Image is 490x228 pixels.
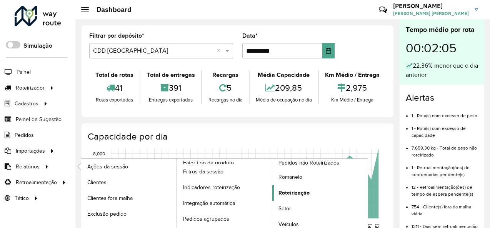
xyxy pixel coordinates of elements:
span: Relatórios [16,163,40,171]
li: 1 - Rota(s) com excesso de capacidade [412,119,478,139]
span: Fator tipo de produto [183,159,234,167]
span: Roteirização [278,189,310,197]
h2: Dashboard [89,5,132,14]
div: 391 [142,80,199,96]
div: Tempo médio por rota [406,25,478,35]
a: Integração automática [177,196,272,211]
a: Filtros da sessão [177,164,272,180]
span: Exclusão pedido [87,210,127,218]
span: [PERSON_NAME] [PERSON_NAME] [393,10,469,17]
span: Romaneio [278,173,302,181]
a: Clientes [81,175,177,190]
li: 1 - Retroalimentação(ões) de coordenadas pendente(s) [412,158,478,178]
div: 5 [204,80,247,96]
a: Clientes fora malha [81,190,177,206]
label: Filtrar por depósito [89,31,144,40]
div: Rotas exportadas [91,96,138,104]
button: Choose Date [322,43,335,58]
h3: [PERSON_NAME] [393,2,469,10]
a: Pedidos agrupados [177,211,272,227]
label: Data [242,31,258,40]
div: Total de rotas [91,70,138,80]
div: Entregas exportadas [142,96,199,104]
div: Recargas [204,70,247,80]
span: Pedidos não Roteirizados [278,159,339,167]
a: Roteirização [272,185,368,201]
li: 754 - Cliente(s) fora da malha viária [412,198,478,217]
li: 1 - Rota(s) com excesso de peso [412,107,478,119]
a: Exclusão pedido [81,206,177,221]
span: Roteirizador [16,84,45,92]
span: Painel [17,68,31,76]
span: Importações [16,147,45,155]
div: 2,975 [321,80,384,96]
a: Ações da sessão [81,159,177,174]
span: Integração automática [183,199,235,207]
a: Indicadores roteirização [177,180,272,195]
li: 12 - Retroalimentação(ões) de tempo de espera pendente(s) [412,178,478,198]
span: Ações da sessão [87,163,128,171]
div: 22,36% menor que o dia anterior [406,61,478,80]
li: 7.659,30 kg - Total de peso não roteirizado [412,139,478,158]
div: Km Médio / Entrega [321,70,384,80]
span: Clientes [87,178,107,186]
a: Romaneio [272,170,368,185]
span: Setor [278,205,291,213]
div: 209,85 [252,80,316,96]
h4: Alertas [406,92,478,103]
text: 8,000 [93,151,105,156]
span: Indicadores roteirização [183,183,240,191]
span: Painel de Sugestão [16,115,62,123]
label: Simulação [23,41,52,50]
span: Clientes fora malha [87,194,133,202]
span: Tático [15,194,29,202]
a: Setor [272,201,368,216]
div: 00:02:05 [406,35,478,61]
span: Cadastros [15,100,38,108]
span: Pedidos agrupados [183,215,229,223]
div: Recargas no dia [204,96,247,104]
div: Média Capacidade [252,70,316,80]
span: Pedidos [15,131,34,139]
div: Km Médio / Entrega [321,96,384,104]
span: Clear all [217,46,223,55]
span: Retroalimentação [16,178,57,186]
div: Total de entregas [142,70,199,80]
span: Filtros da sessão [183,168,223,176]
a: Contato Rápido [375,2,391,18]
h4: Capacidade por dia [88,131,386,142]
div: Média de ocupação no dia [252,96,316,104]
div: 41 [91,80,138,96]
